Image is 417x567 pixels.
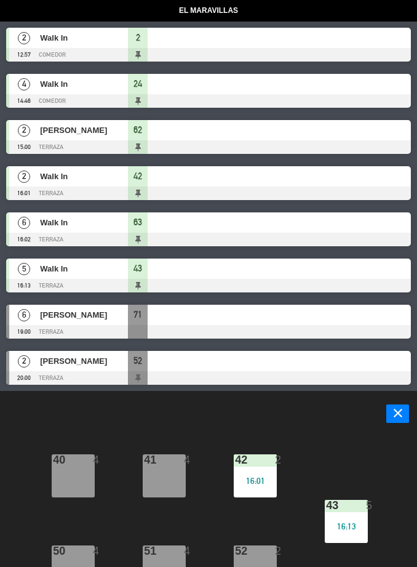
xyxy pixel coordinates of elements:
[234,477,277,485] div: 16:01
[391,406,405,420] i: close
[136,30,140,45] span: 2
[18,124,30,137] span: 2
[53,454,54,465] div: 40
[184,545,186,557] div: 4
[18,263,30,275] span: 5
[235,545,236,557] div: 52
[325,522,368,531] div: 16:13
[18,171,30,183] span: 2
[53,545,54,557] div: 50
[93,454,95,465] div: 4
[18,355,30,368] span: 2
[235,454,236,465] div: 42
[133,261,142,276] span: 43
[40,216,128,229] span: Walk In
[133,353,142,368] span: 52
[179,5,238,17] span: El Maravillas
[184,454,186,465] div: 4
[386,404,409,423] button: close
[275,545,277,557] div: 2
[366,500,368,511] div: 5
[18,32,30,44] span: 2
[326,500,327,511] div: 43
[133,123,142,137] span: 62
[133,215,142,230] span: 63
[40,262,128,275] span: Walk In
[133,307,142,322] span: 71
[40,78,128,90] span: Walk In
[40,170,128,183] span: Walk In
[40,355,128,368] span: [PERSON_NAME]
[275,454,277,465] div: 2
[144,545,145,557] div: 51
[40,308,128,321] span: [PERSON_NAME]
[93,545,95,557] div: 4
[18,78,30,90] span: 4
[40,31,128,44] span: Walk In
[133,169,142,183] span: 42
[144,454,145,465] div: 41
[18,309,30,321] span: 6
[40,124,128,137] span: [PERSON_NAME]
[18,217,30,229] span: 6
[133,76,142,91] span: 24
